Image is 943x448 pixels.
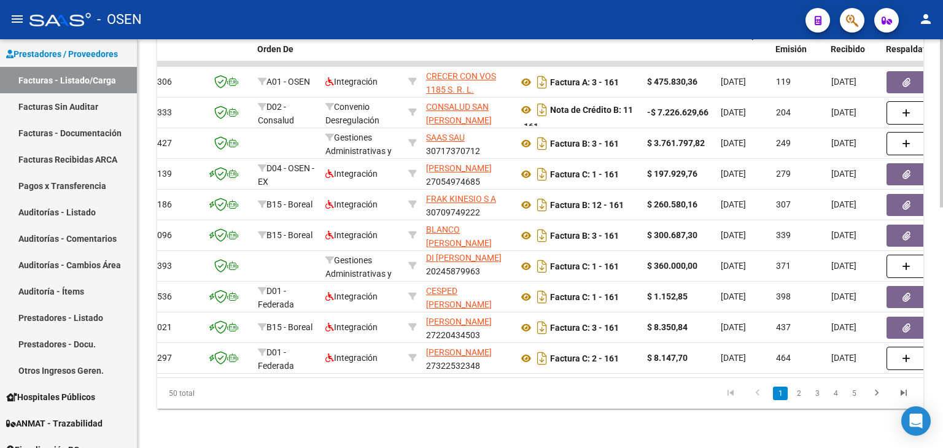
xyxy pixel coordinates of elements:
[534,195,550,215] i: Descargar documento
[642,22,715,76] datatable-header-cell: Monto
[147,322,172,332] span: 57021
[426,317,492,326] span: [PERSON_NAME]
[550,353,619,363] strong: Factura C: 2 - 161
[534,226,550,245] i: Descargar documento
[325,292,378,301] span: Integración
[203,22,252,76] datatable-header-cell: CAE
[325,169,378,179] span: Integración
[426,71,496,95] span: CRECER CON VOS 1185 S. R. L.
[534,318,550,338] i: Descargar documento
[550,261,619,271] strong: Factura C: 1 - 161
[773,387,788,400] a: 1
[647,138,705,148] strong: $ 3.761.797,82
[426,347,492,357] span: [PERSON_NAME]
[647,261,697,271] strong: $ 360.000,00
[550,169,619,179] strong: Factura C: 1 - 161
[534,257,550,276] i: Descargar documento
[426,161,508,187] div: 27054974685
[426,100,508,126] div: 30710550545
[845,383,863,404] li: page 5
[892,387,915,400] a: go to last page
[320,22,403,76] datatable-header-cell: Area
[266,230,312,240] span: B15 - Boreal
[147,138,172,148] span: 71427
[550,231,619,241] strong: Factura B: 3 - 161
[266,199,312,209] span: B15 - Boreal
[790,383,808,404] li: page 2
[147,107,172,117] span: 73333
[550,77,619,87] strong: Factura A: 3 - 161
[831,230,856,240] span: [DATE]
[534,100,550,120] i: Descargar documento
[865,387,888,400] a: go to next page
[831,292,856,301] span: [DATE]
[147,230,172,240] span: 65096
[518,105,633,131] strong: Nota de Crédito B: 11 - 161
[647,230,697,240] strong: $ 300.687,30
[426,131,508,156] div: 30717370712
[252,22,320,76] datatable-header-cell: Facturado x Orden De
[426,192,508,218] div: 30709749222
[258,286,294,324] span: D01 - Federada Salud
[826,383,845,404] li: page 4
[550,292,619,302] strong: Factura C: 1 - 161
[721,107,746,117] span: [DATE]
[325,322,378,332] span: Integración
[10,12,25,26] mat-icon: menu
[901,406,931,436] div: Open Intercom Messenger
[426,163,492,173] span: [PERSON_NAME]
[534,349,550,368] i: Descargar documento
[426,223,508,249] div: 27339683838
[258,102,294,126] span: D02 - Consalud
[426,315,508,341] div: 27220434503
[719,387,742,400] a: go to first page
[831,353,856,363] span: [DATE]
[776,322,791,332] span: 437
[550,323,619,333] strong: Factura C: 3 - 161
[513,22,642,76] datatable-header-cell: CPBT
[776,292,791,301] span: 398
[534,164,550,184] i: Descargar documento
[534,287,550,307] i: Descargar documento
[776,169,791,179] span: 279
[426,69,508,95] div: 30717619109
[847,387,861,400] a: 5
[647,353,688,363] strong: $ 8.147,70
[6,390,95,404] span: Hospitales Públicos
[918,12,933,26] mat-icon: person
[771,383,790,404] li: page 1
[831,30,865,54] span: Fecha Recibido
[325,133,392,171] span: Gestiones Administrativas y Otros
[776,199,791,209] span: 307
[534,134,550,153] i: Descargar documento
[534,72,550,92] i: Descargar documento
[550,139,619,149] strong: Factura B: 3 - 161
[776,230,791,240] span: 339
[647,292,688,301] strong: $ 1.152,85
[721,292,746,301] span: [DATE]
[721,77,746,87] span: [DATE]
[426,194,496,204] span: FRAK KINESIO S A
[142,22,203,76] datatable-header-cell: ID
[147,292,172,301] span: 59536
[426,253,508,279] div: 20245879963
[325,255,392,293] span: Gestiones Administrativas y Otros
[147,199,172,209] span: 68186
[831,199,856,209] span: [DATE]
[426,284,508,310] div: 27420004325
[647,77,697,87] strong: $ 475.830,36
[831,261,856,271] span: [DATE]
[831,77,856,87] span: [DATE]
[147,261,172,271] span: 61393
[325,230,378,240] span: Integración
[776,138,791,148] span: 249
[647,322,688,332] strong: $ 8.350,84
[647,107,708,117] strong: -$ 7.226.629,66
[6,417,103,430] span: ANMAT - Trazabilidad
[426,225,492,249] span: BLANCO [PERSON_NAME]
[421,22,513,76] datatable-header-cell: Razón Social
[550,200,624,210] strong: Factura B: 12 - 161
[721,138,746,148] span: [DATE]
[647,199,697,209] strong: $ 260.580,16
[266,77,310,87] span: A01 - OSEN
